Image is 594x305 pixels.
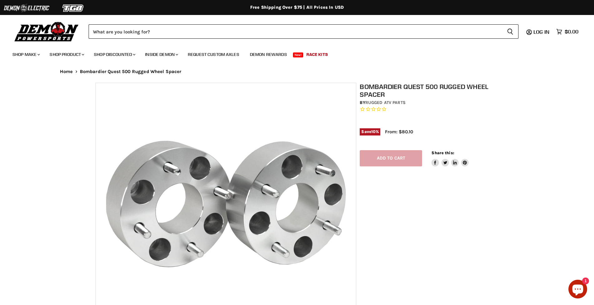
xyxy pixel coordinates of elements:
[365,100,406,105] a: Rugged ATV Parts
[531,29,553,35] a: Log in
[302,48,333,61] a: Race Kits
[60,69,73,74] a: Home
[50,2,97,14] img: TGB Logo 2
[567,280,589,300] inbox-online-store-chat: Shopify online store chat
[12,20,81,42] img: Demon Powersports
[371,129,376,134] span: 10
[553,27,582,36] a: $0.00
[8,46,577,61] ul: Main menu
[45,48,88,61] a: Shop Product
[360,83,502,98] h1: Bombardier Quest 500 Rugged Wheel Spacer
[89,24,502,39] input: Search
[360,128,380,135] span: Save %
[140,48,182,61] a: Inside Demon
[47,5,547,10] div: Free Shipping Over $75 | All Prices In USD
[565,29,578,35] span: $0.00
[8,48,44,61] a: Shop Make
[293,52,304,57] span: New!
[360,106,502,113] span: Rated 0.0 out of 5 stars 0 reviews
[89,24,519,39] form: Product
[502,24,519,39] button: Search
[3,2,50,14] img: Demon Electric Logo 2
[385,129,413,135] span: From: $80.10
[245,48,292,61] a: Demon Rewards
[533,29,549,35] span: Log in
[89,48,139,61] a: Shop Discounted
[360,99,502,106] div: by
[431,150,469,167] aside: Share this:
[80,69,182,74] span: Bombardier Quest 500 Rugged Wheel Spacer
[183,48,244,61] a: Request Custom Axles
[47,69,547,74] nav: Breadcrumbs
[431,150,454,155] span: Share this:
